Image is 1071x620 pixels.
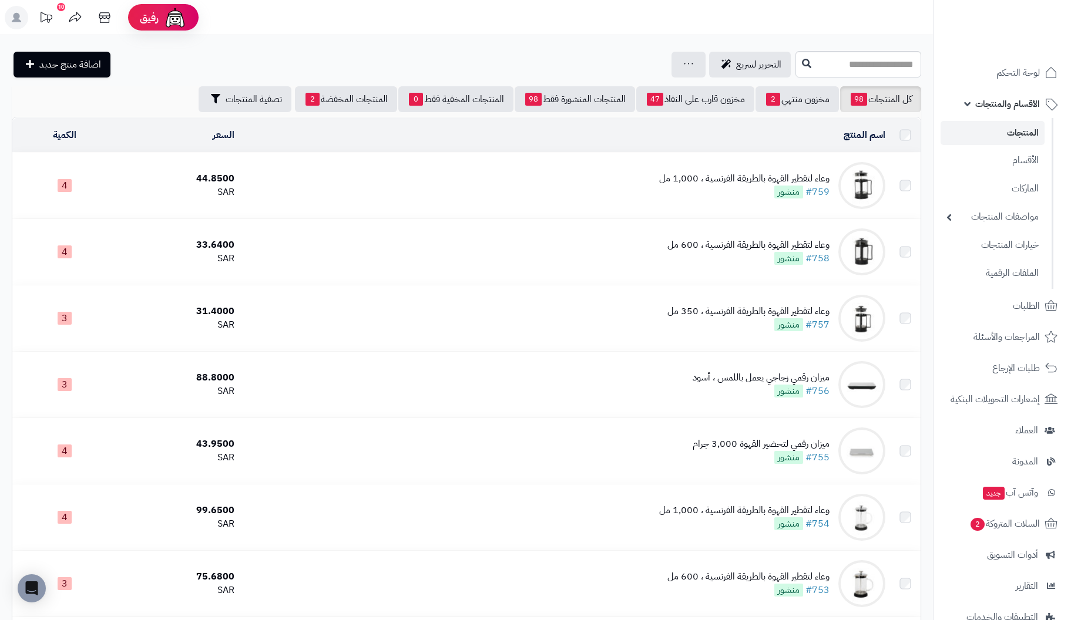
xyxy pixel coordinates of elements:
[122,504,234,517] div: 99.6500
[659,172,830,186] div: وعاء لتقطير القهوة بالطريقة الفرنسية ، 1,000 مل
[941,148,1045,173] a: الأقسام
[31,6,61,32] a: تحديثات المنصة
[122,252,234,265] div: SAR
[941,572,1064,600] a: التقارير
[851,93,867,106] span: 98
[983,487,1005,500] span: جديد
[941,204,1045,230] a: مواصفات المنتجات
[969,515,1040,532] span: السلات المتروكة
[774,517,803,530] span: منشور
[667,238,830,252] div: وعاء لتقطير القهوة بالطريقة الفرنسية ، 600 مل
[58,245,72,258] span: 4
[756,86,839,112] a: مخزون منتهي2
[774,252,803,265] span: منشور
[774,186,803,198] span: منشور
[58,179,72,192] span: 4
[122,238,234,252] div: 33.6400
[941,447,1064,476] a: المدونة
[941,385,1064,413] a: إشعارات التحويلات البنكية
[736,58,781,72] span: التحرير لسريع
[58,378,72,391] span: 3
[122,371,234,385] div: 88.8000
[57,3,65,11] div: 10
[992,360,1040,376] span: طلبات الإرجاع
[213,128,234,142] a: السعر
[838,361,885,408] img: ميزان رقمي زجاجي يعمل باللمس ، أسود
[667,570,830,584] div: وعاء لتقطير القهوة بالطريقة الفرنسية ، 600 مل
[58,444,72,457] span: 4
[941,541,1064,569] a: أدوات التسويق
[970,517,985,531] span: 2
[838,228,885,275] img: وعاء لتقطير القهوة بالطريقة الفرنسية ، 600 مل
[805,185,830,199] a: #759
[973,329,1040,345] span: المراجعات والأسئلة
[1016,578,1038,594] span: التقارير
[774,451,803,464] span: منشور
[941,479,1064,507] a: وآتس آبجديد
[636,86,754,112] a: مخزون قارب على النفاذ47
[667,305,830,318] div: وعاء لتقطير القهوة بالطريقة الفرنسية ، 350 مل
[163,6,187,29] img: ai-face.png
[525,93,542,106] span: 98
[18,574,46,602] div: Open Intercom Messenger
[295,86,397,112] a: المنتجات المخفضة2
[14,52,110,77] a: اضافة منتج جديد
[58,312,72,325] span: 3
[122,305,234,318] div: 31.4000
[122,385,234,398] div: SAR
[941,261,1045,286] a: الملفات الرقمية
[409,93,423,106] span: 0
[199,86,291,112] button: تصفية المنتجات
[647,93,663,106] span: 47
[805,517,830,531] a: #754
[805,384,830,398] a: #756
[659,504,830,517] div: وعاء لتقطير القهوة بالطريقة الفرنسية ، 1,000 مل
[805,450,830,464] a: #755
[941,121,1045,145] a: المنتجات
[941,176,1045,201] a: الماركات
[122,172,234,186] div: 44.8500
[844,128,885,142] a: اسم المنتج
[693,437,830,451] div: ميزان رقمي لتحضير القهوة 3,000 جرام
[838,295,885,342] img: وعاء لتقطير القهوة بالطريقة الفرنسية ، 350 مل
[1012,453,1038,470] span: المدونة
[805,318,830,332] a: #757
[226,92,282,106] span: تصفية المنتجات
[58,577,72,590] span: 3
[982,484,1038,501] span: وآتس آب
[838,162,885,209] img: وعاء لتقطير القهوة بالطريقة الفرنسية ، 1,000 مل
[1013,298,1040,314] span: الطلبات
[774,318,803,331] span: منشور
[39,58,101,72] span: اضافة منتج جديد
[840,86,921,112] a: كل المنتجات98
[951,391,1040,407] span: إشعارات التحويلات البنكية
[941,354,1064,382] a: طلبات الإرجاع
[305,93,320,106] span: 2
[122,186,234,199] div: SAR
[805,251,830,265] a: #758
[122,517,234,531] div: SAR
[53,128,76,142] a: الكمية
[941,510,1064,538] a: السلات المتروكة2
[140,11,159,25] span: رفيق
[805,583,830,597] a: #753
[941,292,1064,320] a: الطلبات
[122,437,234,451] div: 43.9500
[774,385,803,397] span: منشور
[122,584,234,597] div: SAR
[987,547,1038,563] span: أدوات التسويق
[996,65,1040,81] span: لوحة التحكم
[515,86,635,112] a: المنتجات المنشورة فقط98
[122,451,234,464] div: SAR
[398,86,513,112] a: المنتجات المخفية فقط0
[991,23,1060,48] img: logo-2.png
[975,96,1040,112] span: الأقسام والمنتجات
[774,584,803,597] span: منشور
[122,570,234,584] div: 75.6800
[709,52,791,77] a: التحرير لسريع
[838,427,885,474] img: ميزان رقمي لتحضير القهوة 3,000 جرام
[941,59,1064,87] a: لوحة التحكم
[941,416,1064,444] a: العملاء
[122,318,234,332] div: SAR
[838,494,885,541] img: وعاء لتقطير القهوة بالطريقة الفرنسية ، 1,000 مل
